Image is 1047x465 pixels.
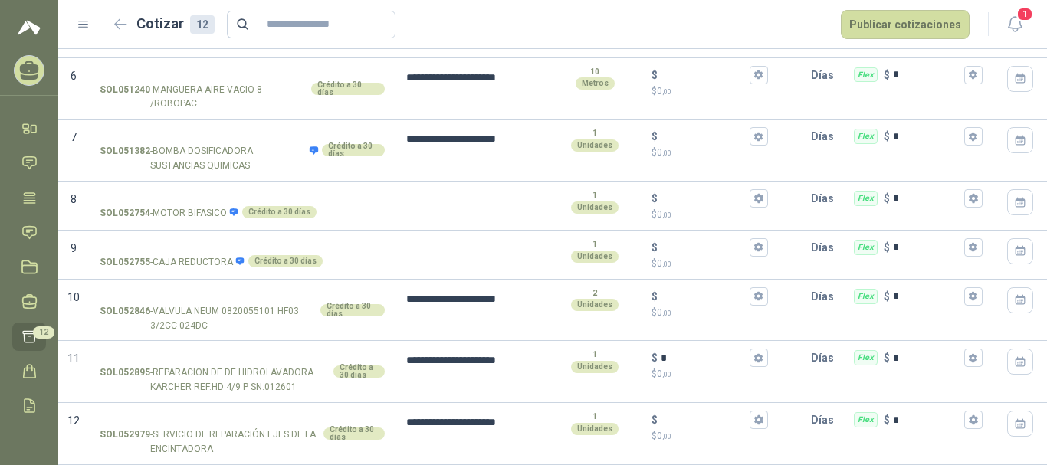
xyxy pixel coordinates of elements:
p: $ [652,239,658,256]
p: Días [811,232,840,263]
input: Flex $ [893,241,961,253]
button: Flex $ [964,349,983,367]
input: $$0,00 [661,414,747,426]
p: $ [652,411,658,428]
div: Crédito a 30 días [322,144,385,156]
div: Flex [854,289,878,304]
div: Unidades [571,201,619,214]
span: 7 [71,131,77,143]
div: Flex [854,67,878,83]
div: Crédito a 30 días [333,365,385,378]
p: $ [884,349,890,366]
p: $ [652,190,658,207]
strong: SOL051382 [100,144,150,173]
input: $$0,00 [661,69,747,80]
p: 1 [592,189,597,201]
p: - VALVULA NEUM 0820055101 HF03 3/2CC 024DC [100,304,317,333]
input: Flex $ [893,290,961,302]
p: 1 [592,127,597,139]
input: Flex $ [893,131,961,142]
input: Flex $ [893,414,961,426]
input: SOL051240-MANGUERA AIRE VACIO 8 /ROBOPACCrédito a 30 días [100,70,385,81]
p: $ [884,239,890,256]
input: Flex $ [893,192,961,204]
p: - MOTOR BIFASICO [100,206,239,221]
span: ,00 [662,432,671,440]
div: Unidades [571,423,619,435]
p: 10 [590,66,599,78]
p: $ [652,306,768,320]
strong: SOL052895 [100,365,150,395]
div: Unidades [571,299,619,311]
span: ,00 [662,211,671,219]
button: $$0,00 [750,349,768,367]
span: 0 [657,209,671,220]
span: ,00 [662,260,671,268]
p: Días [811,60,840,90]
strong: SOL052754 [100,206,150,221]
div: 12 [190,15,215,34]
div: Unidades [571,139,619,152]
p: Días [811,121,840,152]
div: Crédito a 30 días [311,83,385,95]
p: $ [884,67,890,84]
input: SOL052755-CAJA REDUCTORACrédito a 30 días [100,242,385,254]
span: 0 [657,368,671,379]
button: Flex $ [964,189,983,208]
p: - CAJA REDUCTORA [100,255,245,270]
p: Días [811,281,840,312]
p: 2 [592,287,597,300]
h2: Cotizar [136,13,215,34]
strong: SOL052846 [100,304,150,333]
input: $$0,00 [661,241,747,253]
span: 0 [657,147,671,158]
button: 1 [1001,11,1029,38]
button: Flex $ [964,411,983,429]
span: ,00 [662,309,671,317]
span: 12 [33,326,54,339]
span: 12 [67,414,80,427]
span: 0 [657,86,671,97]
button: Flex $ [964,66,983,84]
p: Días [811,342,840,373]
button: Flex $ [964,287,983,306]
a: 12 [12,323,46,351]
div: Flex [854,191,878,206]
strong: SOL052979 [100,427,150,457]
div: Metros [576,77,615,90]
span: 0 [657,307,671,318]
strong: SOL051240 [100,83,150,112]
p: $ [652,257,768,271]
p: $ [652,128,658,145]
div: Flex [854,240,878,255]
span: ,00 [662,87,671,96]
p: - BOMBA DOSIFICADORA SUSTANCIAS QUIMICAS [100,144,319,173]
input: Flex $ [893,352,961,364]
span: 1 [1016,7,1033,21]
input: $$0,00 [661,131,747,142]
p: $ [652,349,658,366]
div: Flex [854,412,878,427]
button: $$0,00 [750,127,768,146]
p: Días [811,404,840,435]
p: - MANGUERA AIRE VACIO 8 /ROBOPAC [100,83,308,112]
button: $$0,00 [750,238,768,257]
input: Flex $ [893,69,961,80]
span: 10 [67,291,80,303]
input: $$0,00 [661,290,747,302]
button: $$0,00 [750,287,768,306]
p: $ [652,208,768,222]
p: 1 [592,349,597,361]
span: 8 [71,193,77,205]
span: 6 [71,70,77,82]
div: Crédito a 30 días [323,427,385,440]
div: Crédito a 30 días [248,255,323,267]
p: $ [652,429,768,444]
input: $$0,00 [661,352,747,364]
button: $$0,00 [750,189,768,208]
span: 11 [67,352,80,365]
span: ,00 [662,370,671,378]
p: $ [652,288,658,305]
button: Flex $ [964,238,983,257]
div: Unidades [571,251,619,263]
